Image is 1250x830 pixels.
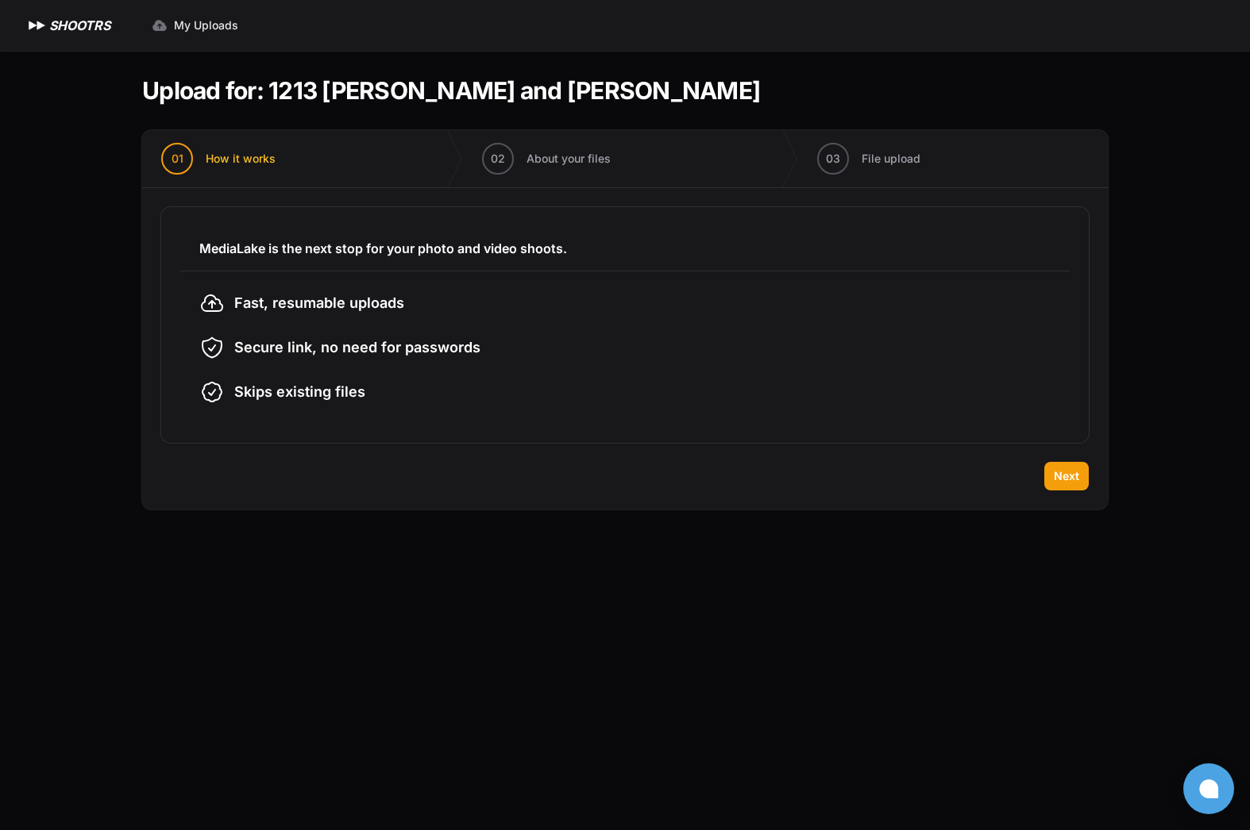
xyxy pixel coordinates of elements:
span: Next [1054,468,1079,484]
span: 03 [826,151,840,167]
h1: SHOOTRS [49,16,110,35]
h3: MediaLake is the next stop for your photo and video shoots. [199,239,1051,258]
span: Fast, resumable uploads [234,292,404,314]
span: Skips existing files [234,381,365,403]
button: 02 About your files [463,130,630,187]
button: Open chat window [1183,763,1234,814]
span: File upload [862,151,920,167]
a: SHOOTRS SHOOTRS [25,16,110,35]
button: 03 File upload [798,130,939,187]
span: 01 [172,151,183,167]
img: SHOOTRS [25,16,49,35]
span: 02 [491,151,505,167]
a: My Uploads [142,11,248,40]
button: 01 How it works [142,130,295,187]
span: About your files [527,151,611,167]
span: Secure link, no need for passwords [234,336,480,359]
h1: Upload for: 1213 [PERSON_NAME] and [PERSON_NAME] [142,76,760,105]
span: My Uploads [174,17,238,33]
button: Next [1044,462,1089,490]
span: How it works [206,151,276,167]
